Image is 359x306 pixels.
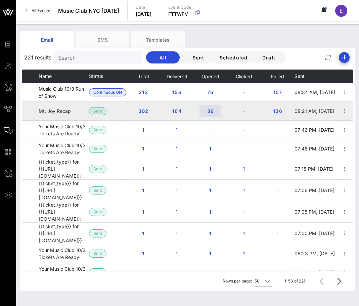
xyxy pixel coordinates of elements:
span: Sent [93,230,102,237]
div: Rows per page: [223,271,272,291]
button: 1 [132,184,154,196]
div: Email [20,31,74,48]
span: Draft [257,55,280,60]
td: Your Music Club 10/3 Tickets Are Ready! [39,244,89,263]
span: 1 [205,209,216,215]
button: Delivered [166,70,187,83]
button: 156 [166,86,187,98]
button: 1 [132,163,154,175]
button: 1 [166,143,187,155]
span: 1 [171,146,182,151]
button: 313 [132,86,154,98]
span: 1 [205,230,216,236]
button: 1 [233,163,255,175]
button: 1 [233,227,255,239]
span: 06:21 PM, [DATE] [295,269,334,275]
span: 06:23 PM, [DATE] [295,251,335,256]
span: 1 [171,166,182,172]
th: Failed [261,70,294,83]
td: {{ticket_type}} for {{[URL][DOMAIN_NAME]}} [39,180,89,201]
span: 1 [171,209,182,215]
span: Sent [93,269,102,276]
span: 1 [138,127,148,133]
button: 164 [166,105,187,117]
span: Sent [93,145,102,152]
button: Sent [181,51,215,63]
th: Opened [193,70,227,83]
span: 07:05 PM, [DATE] [295,209,334,215]
span: 1 [138,269,148,275]
button: 1 [199,184,221,196]
p: Date [136,4,152,11]
span: 221 results [24,53,51,61]
span: E [340,7,343,14]
span: 1 [238,187,249,193]
span: Opened [201,74,219,79]
th: Clicked [227,70,261,83]
button: 1 [166,227,187,239]
span: 07:46 PM, [DATE] [295,127,334,133]
span: Total [138,74,149,79]
button: Next page [333,275,345,287]
button: 1 [166,163,187,175]
span: 1 [238,251,249,256]
span: 1 [205,187,216,193]
button: 1 [132,143,154,155]
button: 1 [132,266,154,278]
span: 1 [171,269,182,275]
span: Continuous ON [93,89,122,96]
button: 1 [199,248,221,260]
span: 157 [272,89,283,95]
button: Draft [252,51,285,63]
td: Music Club 10/3 Run of Show [39,83,89,102]
span: 1 [171,251,182,256]
span: 313 [138,89,148,95]
button: Scheduled [217,51,250,63]
button: 1 [199,163,221,175]
div: 50 [255,278,260,284]
span: 07:46 PM, [DATE] [295,146,334,151]
span: Delivered [166,74,187,79]
span: 1 [171,230,182,236]
th: Sent [295,70,336,83]
span: 1 [238,166,249,172]
td: Your Music Club 10/3 Tickets Are Ready! [39,263,89,282]
span: 07:18 PM, [DATE] [295,166,333,172]
th: Name [39,70,89,83]
span: 1 [205,251,216,256]
button: 1 [132,248,154,260]
div: SMS [76,31,129,48]
button: 1 [166,248,187,260]
span: 1 [138,146,148,151]
span: 07:06 PM, [DATE] [295,187,334,193]
span: Sent [187,55,210,60]
button: 157 [267,86,288,98]
span: 1 [171,187,182,193]
span: 39 [205,108,216,114]
span: 164 [171,108,182,114]
span: 08:21 AM, [DATE] [295,108,334,114]
button: 1 [199,266,221,278]
div: E [335,5,347,17]
span: 1 [138,251,148,256]
p: Event Code [168,4,191,11]
button: 76 [199,86,221,98]
div: 50Rows per page: [255,276,272,287]
button: 39 [199,105,221,117]
span: 1 [138,187,148,193]
span: 156 [171,89,182,95]
button: 1 [166,266,187,278]
td: {{ticket_type}} for {{[URL][DOMAIN_NAME]}} [39,158,89,180]
button: Total [138,70,149,83]
button: Clicked [235,70,252,83]
span: 76 [205,89,216,95]
th: Delivered [160,70,193,83]
button: All [146,51,180,63]
span: 1 [238,269,249,275]
span: All [151,55,174,60]
span: 08:34 AM, [DATE] [295,89,335,95]
span: Status [89,73,103,79]
p: [DATE] [136,11,152,17]
span: 1 [205,166,216,172]
button: 1 [132,124,154,136]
